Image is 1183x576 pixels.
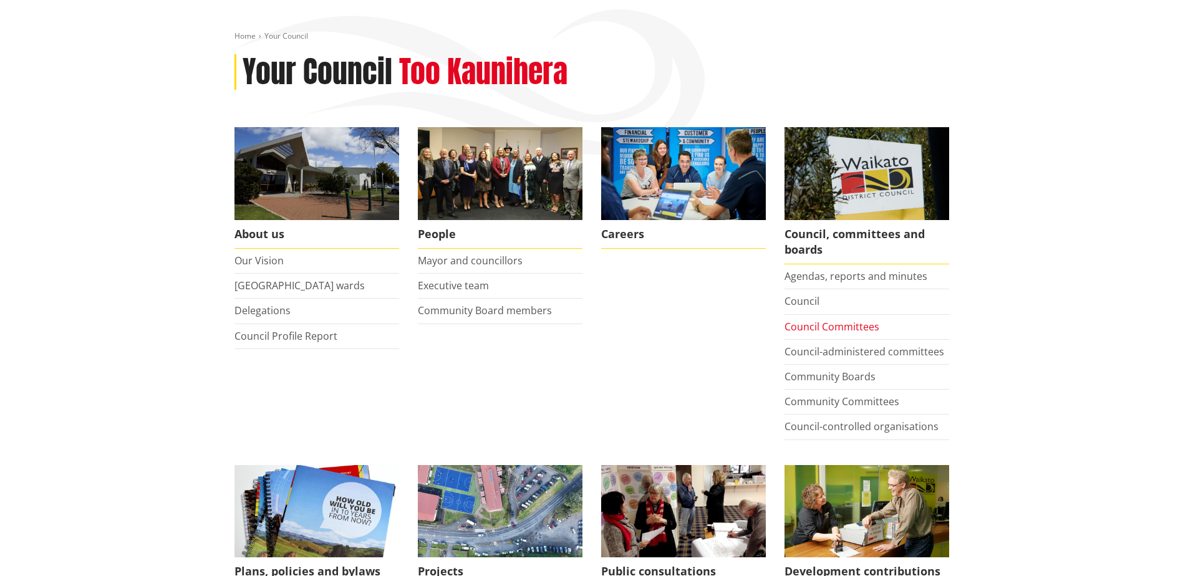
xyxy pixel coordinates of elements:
span: Careers [601,220,766,249]
a: Our Vision [234,254,284,267]
span: Council, committees and boards [785,220,949,264]
nav: breadcrumb [234,31,949,42]
iframe: Messenger Launcher [1126,524,1171,569]
img: Waikato-District-Council-sign [785,127,949,220]
a: Community Committees [785,395,899,408]
a: Council Committees [785,320,879,334]
img: Long Term Plan [234,465,399,558]
a: Careers [601,127,766,249]
a: Council-administered committees [785,345,944,358]
a: Community Boards [785,370,876,383]
a: Delegations [234,304,291,317]
a: Mayor and councillors [418,254,523,267]
a: WDC Building 0015 About us [234,127,399,249]
a: Home [234,31,256,41]
a: Council [785,294,819,308]
img: Fees [785,465,949,558]
span: Your Council [264,31,308,41]
a: Agendas, reports and minutes [785,269,927,283]
img: 2022 Council [418,127,582,220]
h2: Too Kaunihera [399,54,567,90]
a: Waikato-District-Council-sign Council, committees and boards [785,127,949,264]
h1: Your Council [243,54,392,90]
span: About us [234,220,399,249]
a: 2022 Council People [418,127,582,249]
span: People [418,220,582,249]
img: WDC Building 0015 [234,127,399,220]
a: Council Profile Report [234,329,337,343]
a: [GEOGRAPHIC_DATA] wards [234,279,365,292]
a: Council-controlled organisations [785,420,939,433]
img: public-consultations [601,465,766,558]
a: Executive team [418,279,489,292]
a: Community Board members [418,304,552,317]
img: DJI_0336 [418,465,582,558]
img: Office staff in meeting - Career page [601,127,766,220]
